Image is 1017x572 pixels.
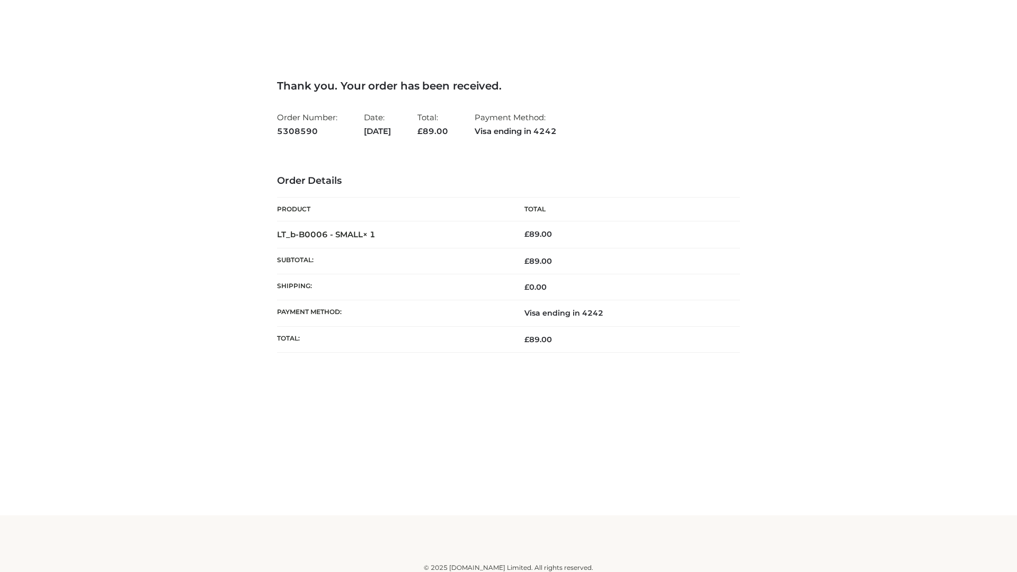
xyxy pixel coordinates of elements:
bdi: 0.00 [524,282,547,292]
span: £ [524,229,529,239]
span: £ [524,335,529,344]
strong: [DATE] [364,124,391,138]
span: 89.00 [524,256,552,266]
td: Visa ending in 4242 [508,300,740,326]
li: Payment Method: [475,108,557,140]
span: £ [524,282,529,292]
bdi: 89.00 [524,229,552,239]
span: £ [524,256,529,266]
strong: Visa ending in 4242 [475,124,557,138]
th: Total: [277,326,508,352]
span: £ [417,126,423,136]
li: Date: [364,108,391,140]
span: 89.00 [524,335,552,344]
th: Subtotal: [277,248,508,274]
strong: × 1 [363,229,376,239]
th: Shipping: [277,274,508,300]
li: Total: [417,108,448,140]
li: Order Number: [277,108,337,140]
th: Payment method: [277,300,508,326]
h3: Order Details [277,175,740,187]
strong: LT_b-B0006 - SMALL [277,229,376,239]
th: Product [277,198,508,221]
h3: Thank you. Your order has been received. [277,79,740,92]
th: Total [508,198,740,221]
span: 89.00 [417,126,448,136]
strong: 5308590 [277,124,337,138]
